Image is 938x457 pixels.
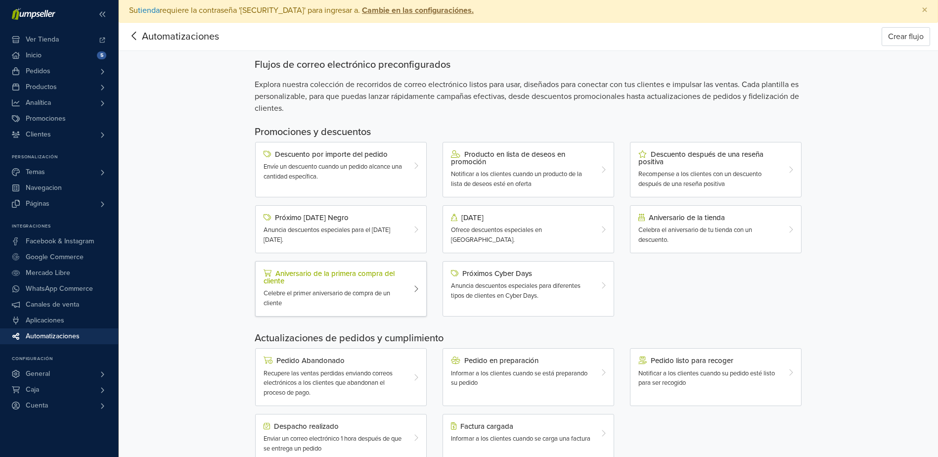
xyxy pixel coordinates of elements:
span: Celebra el aniversario de tu tienda con un descuento. [638,226,752,244]
span: Envíe un descuento cuando un pedido alcance una cantidad específica. [264,163,402,181]
div: Flujos de correo electrónico preconfigurados [255,59,803,71]
span: Ver Tienda [26,32,59,47]
div: [DATE] [451,214,592,222]
div: Próximo [DATE] Negro [264,214,404,222]
span: Páginas [26,196,49,212]
span: Aplicaciones [26,313,64,328]
p: Integraciones [12,224,118,229]
span: Inicio [26,47,42,63]
div: Factura cargada [451,422,592,430]
span: General [26,366,50,382]
span: Canales de venta [26,297,79,313]
span: Informar a los clientes cuando se está preparando su pedido [451,369,587,387]
div: Aniversario de la tienda [638,214,779,222]
span: WhatsApp Commerce [26,281,93,297]
span: Cuenta [26,398,48,413]
span: Automatizaciones [26,328,80,344]
span: Recompense a los clientes con un descuento después de una reseña positiva [638,170,761,188]
p: Personalización [12,154,118,160]
span: 5 [97,51,106,59]
div: Producto en lista de deseos en promoción [451,150,592,166]
span: Temas [26,164,45,180]
div: Pedido listo para recoger [638,357,779,365]
strong: Cambie en las configuraciónes. [362,5,474,15]
span: Anuncia descuentos especiales para el [DATE][DATE]. [264,226,390,244]
span: Anuncia descuentos especiales para diferentes tipos de clientes en Cyber Days. [451,282,581,300]
div: Próximos Cyber Days [451,270,592,277]
span: Mercado Libre [26,265,70,281]
span: Google Commerce [26,249,84,265]
span: Automatizaciones [127,29,204,44]
span: Explora nuestra colección de recorridos de correo electrónico listos para usar, diseñados para co... [255,79,803,114]
div: Pedido Abandonado [264,357,404,365]
span: Enviar un correo electrónico 1 hora después de que se entrega un pedido [264,435,402,453]
span: Notificar a los clientes cuando un producto de la lista de deseos esté en oferta [451,170,582,188]
span: Clientes [26,127,51,142]
span: × [922,3,928,17]
span: Analítica [26,95,51,111]
span: Facebook & Instagram [26,233,94,249]
a: Cambie en las configuraciónes. [360,5,474,15]
span: Navegacion [26,180,62,196]
div: Descuento después de una reseña positiva [638,150,779,166]
div: Pedido en preparación [451,357,592,365]
span: Promociones [26,111,66,127]
span: Productos [26,79,57,95]
span: Celebre el primer aniversario de compra de un cliente [264,289,390,307]
div: Descuento por importe del pedido [264,150,404,158]
h5: Actualizaciones de pedidos y cumplimiento [255,332,803,344]
h5: Promociones y descuentos [255,126,803,138]
div: Aniversario de la primera compra del cliente [264,270,404,285]
p: Configuración [12,356,118,362]
span: Ofrece descuentos especiales en [GEOGRAPHIC_DATA]. [451,226,542,244]
span: Informar a los clientes cuando se carga una factura [451,435,590,443]
button: Crear flujo [882,27,930,46]
a: tienda [138,5,160,15]
span: Recupere las ventas perdidas enviando correos electrónicos a los clientes que abandonan el proces... [264,369,393,397]
span: Pedidos [26,63,50,79]
span: Notificar a los clientes cuando su pedido esté listo para ser recogido [638,369,775,387]
div: Despacho realizado [264,422,404,430]
span: Caja [26,382,39,398]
